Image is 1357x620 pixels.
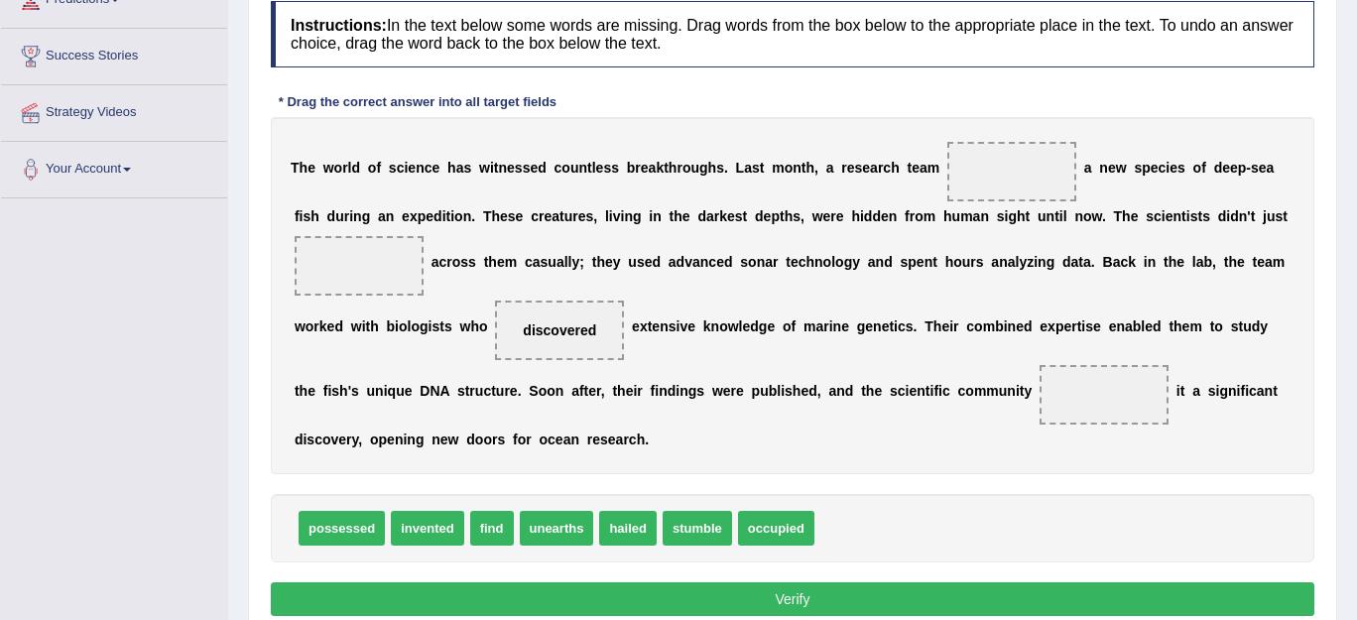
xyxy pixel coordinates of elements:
[736,160,745,176] b: L
[682,208,690,224] b: e
[627,160,636,176] b: b
[814,160,818,176] b: ,
[432,160,440,176] b: e
[801,208,804,224] b: ,
[793,208,801,224] b: s
[368,160,377,176] b: o
[447,160,456,176] b: h
[416,160,425,176] b: n
[1267,208,1276,224] b: u
[847,160,855,176] b: e
[1114,208,1123,224] b: T
[1202,208,1210,224] b: s
[541,254,549,270] b: s
[505,254,517,270] b: m
[596,254,605,270] b: h
[295,236,424,296] span: Drop target
[1116,160,1127,176] b: w
[497,254,505,270] b: e
[568,254,572,270] b: l
[452,254,461,270] b: o
[980,208,989,224] b: n
[868,254,876,270] b: a
[1193,160,1202,176] b: o
[641,160,649,176] b: e
[1027,254,1034,270] b: z
[592,254,597,270] b: t
[507,160,515,176] b: e
[488,254,497,270] b: h
[653,208,662,224] b: n
[708,160,717,176] b: h
[1,85,227,135] a: Strategy Videos
[826,160,834,176] b: a
[943,208,952,224] b: h
[479,160,490,176] b: w
[724,254,733,270] b: d
[1,142,227,191] a: Your Account
[1142,160,1151,176] b: p
[952,208,961,224] b: u
[570,160,579,176] b: u
[1238,160,1247,176] b: p
[912,160,920,176] b: e
[1047,208,1055,224] b: n
[1162,208,1166,224] b: i
[830,208,835,224] b: r
[727,208,735,224] b: e
[669,254,677,270] b: a
[611,160,619,176] b: s
[757,254,766,270] b: n
[1074,208,1083,224] b: n
[335,208,344,224] b: u
[835,254,844,270] b: o
[786,254,791,270] b: t
[483,208,492,224] b: T
[953,254,962,270] b: o
[1083,208,1092,224] b: o
[531,208,539,224] b: c
[743,208,748,224] b: t
[744,160,752,176] b: a
[1146,208,1154,224] b: s
[836,208,844,224] b: e
[516,208,524,224] b: e
[891,160,900,176] b: h
[1063,208,1067,224] b: l
[484,254,489,270] b: t
[925,254,933,270] b: n
[852,254,860,270] b: y
[468,254,476,270] b: s
[799,254,806,270] b: c
[578,160,587,176] b: n
[621,208,625,224] b: i
[525,254,533,270] b: c
[740,254,748,270] b: s
[572,208,577,224] b: r
[1283,208,1288,224] b: t
[1122,208,1131,224] b: h
[962,254,971,270] b: u
[719,208,727,224] b: k
[1008,254,1016,270] b: a
[1054,208,1059,224] b: t
[548,254,556,270] b: u
[674,208,682,224] b: h
[791,254,799,270] b: e
[544,208,552,224] b: e
[571,254,579,270] b: y
[432,254,439,270] b: a
[670,208,675,224] b: t
[905,208,910,224] b: f
[692,254,700,270] b: a
[716,160,724,176] b: s
[945,254,954,270] b: h
[1071,254,1079,270] b: a
[334,160,343,176] b: o
[876,254,885,270] b: n
[344,208,349,224] b: r
[878,160,883,176] b: r
[870,160,878,176] b: a
[463,160,471,176] b: s
[960,208,972,224] b: m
